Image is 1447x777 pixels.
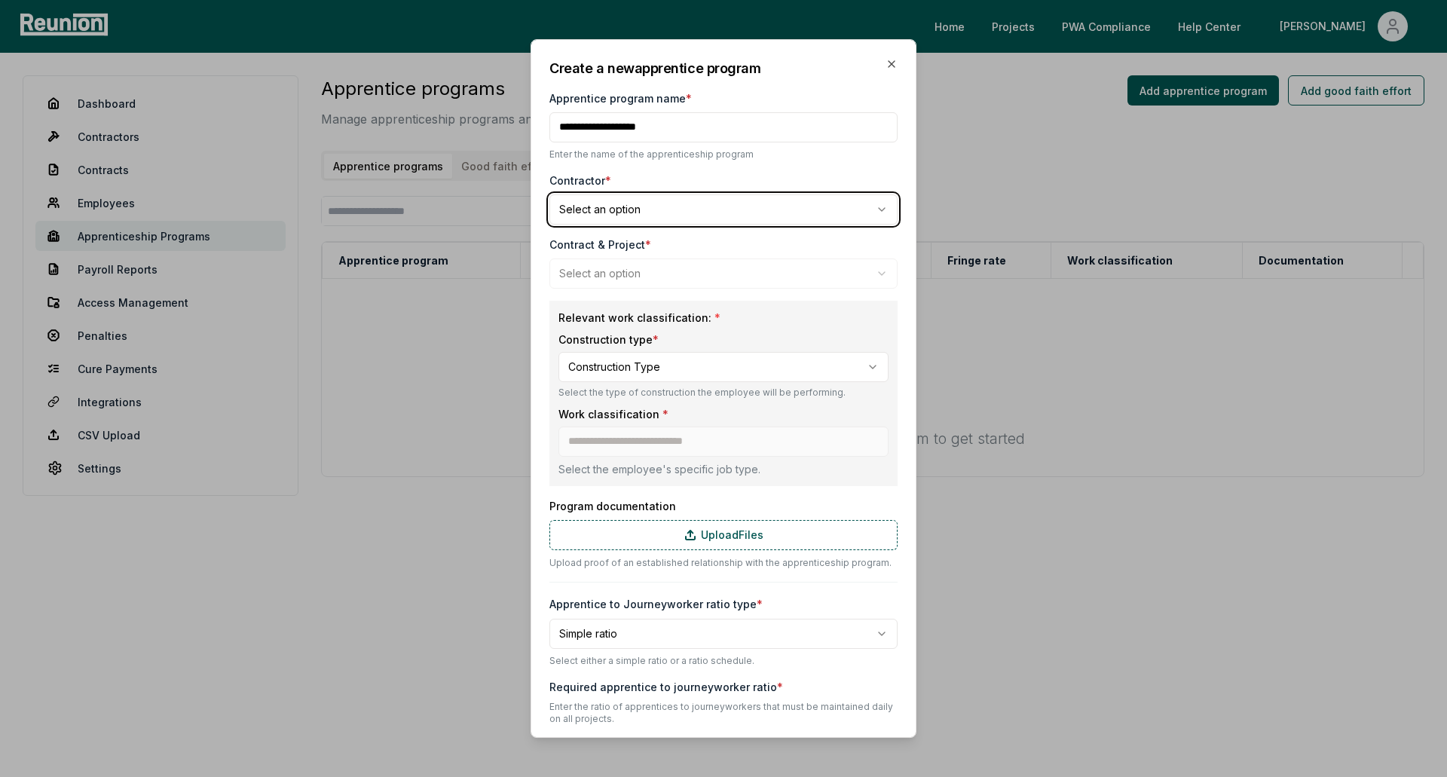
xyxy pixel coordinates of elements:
[549,701,898,725] p: Enter the ratio of apprentices to journeyworkers that must be maintained daily on all projects.
[549,90,692,106] label: Apprentice program name
[549,556,898,570] p: Upload proof of an established relationship with the apprenticeship program.
[549,520,898,550] label: Upload Files
[549,498,898,514] label: Program documentation
[549,237,651,252] label: Contract & Project
[558,332,889,347] label: Construction type
[558,461,889,477] p: Select the employee's specific job type.
[558,387,889,399] p: Select the type of construction the employee will be performing.
[549,679,898,695] label: Required apprentice to journeyworker ratio
[549,58,898,78] h2: Create a new apprentice program
[549,148,898,161] p: Enter the name of the apprenticeship program
[558,406,668,422] label: Work classification
[549,655,898,667] p: Select either a simple ratio or a ratio schedule.
[549,173,611,188] label: Contractor
[558,310,889,326] label: Relevant work classification:
[549,598,763,610] label: Apprentice to Journeyworker ratio type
